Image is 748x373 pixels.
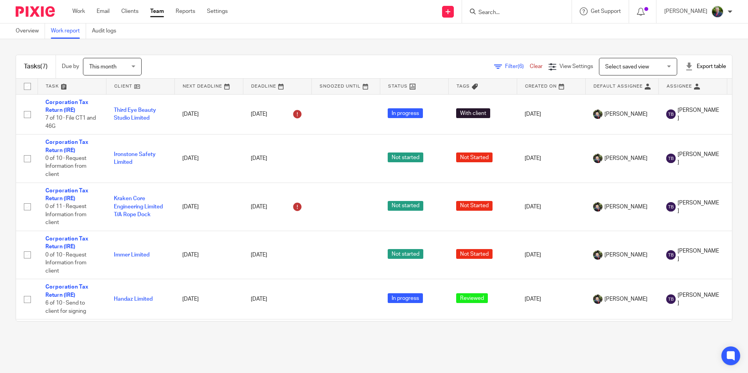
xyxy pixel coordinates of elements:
span: 6 of 10 · Send to client for signing [45,300,86,314]
img: Jade.jpeg [593,154,602,163]
img: Pixie [16,6,55,17]
a: Settings [207,7,228,15]
span: 0 of 10 · Request Information from client [45,156,86,177]
span: (7) [40,63,48,70]
span: [PERSON_NAME] [678,247,719,263]
span: [PERSON_NAME] [604,295,647,303]
p: [PERSON_NAME] [664,7,707,15]
a: Corporation Tax Return (IRE) [45,140,88,153]
td: [DATE] [174,94,243,134]
span: 0 of 10 · Request Information from client [45,252,86,274]
a: Reports [176,7,195,15]
a: Overview [16,23,45,39]
span: In progress [388,108,423,118]
span: [PERSON_NAME] [604,154,647,162]
a: Work report [51,23,86,39]
span: Select saved view [605,64,649,70]
td: [DATE] [174,183,243,231]
span: [PERSON_NAME] [678,106,719,122]
a: Handaz Limited [114,296,153,302]
a: Kraken Core Engineering Limited T/A Rope Dock [114,196,163,217]
img: download.png [711,5,724,18]
h1: Tasks [24,63,48,71]
span: Tags [457,84,470,88]
span: 7 of 10 · File CT1 and 46G [45,115,96,129]
a: Corporation Tax Return (IRE) [45,100,88,113]
img: svg%3E [666,154,676,163]
img: svg%3E [666,250,676,260]
td: [DATE] [174,134,243,183]
td: [DATE] [517,319,585,368]
span: Not started [388,152,423,162]
span: Not started [388,249,423,259]
img: svg%3E [666,294,676,304]
td: [DATE] [517,231,585,279]
span: This month [89,64,117,70]
td: [DATE] [517,279,585,319]
span: (6) [518,64,524,69]
div: [DATE] [251,251,304,259]
span: Get Support [591,9,621,14]
a: Audit logs [92,23,122,39]
span: View Settings [559,64,593,69]
a: Corporation Tax Return (IRE) [45,188,88,201]
div: Export table [685,63,726,70]
span: Not Started [456,152,493,162]
a: Third Eye Beauty Studio Limited [114,108,156,121]
td: [DATE] [174,279,243,319]
a: Corporation Tax Return (IRE) [45,236,88,249]
td: [DATE] [174,231,243,279]
img: Jade.jpeg [593,202,602,212]
span: [PERSON_NAME] [604,110,647,118]
a: Ironstone Safety Limited [114,152,156,165]
div: [DATE] [251,295,304,303]
span: Not started [388,201,423,211]
a: Clients [121,7,138,15]
div: [DATE] [251,108,304,120]
span: [PERSON_NAME] [604,203,647,211]
span: Reviewed [456,293,488,303]
span: [PERSON_NAME] [678,199,719,215]
span: 0 of 11 · Request Information from client [45,204,86,226]
a: Work [72,7,85,15]
p: Due by [62,63,79,70]
span: Not Started [456,249,493,259]
img: svg%3E [666,109,676,119]
div: [DATE] [251,201,304,213]
td: [DATE] [174,319,243,368]
span: [PERSON_NAME] [678,291,719,307]
span: Filter [505,64,530,69]
a: Immer Limited [114,252,149,258]
span: With client [456,108,490,118]
span: Not Started [456,201,493,211]
span: In progress [388,293,423,303]
a: Email [97,7,110,15]
a: Corporation Tax Return (IRE) [45,284,88,298]
img: Jade.jpeg [593,294,602,304]
img: svg%3E [666,202,676,212]
span: [PERSON_NAME] [678,151,719,167]
a: Team [150,7,164,15]
img: Jade.jpeg [593,250,602,260]
td: [DATE] [517,134,585,183]
img: Jade.jpeg [593,109,602,119]
a: Clear [530,64,543,69]
div: [DATE] [251,154,304,162]
input: Search [478,9,548,16]
td: [DATE] [517,94,585,134]
span: [PERSON_NAME] [604,251,647,259]
td: [DATE] [517,183,585,231]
